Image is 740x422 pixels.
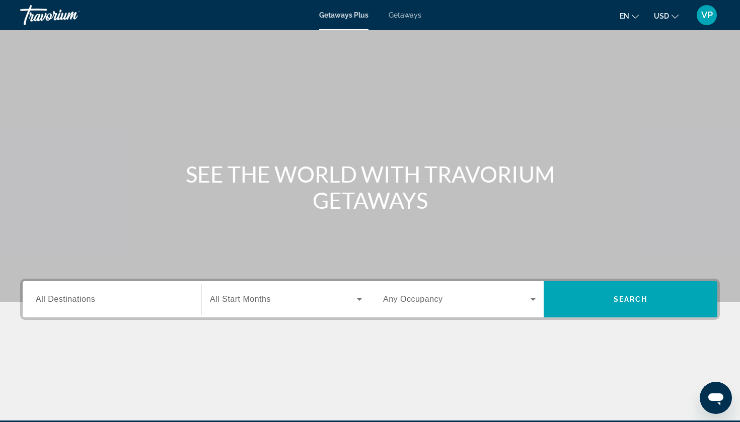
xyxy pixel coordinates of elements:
h1: SEE THE WORLD WITH TRAVORIUM GETAWAYS [181,161,559,213]
a: Getaways [389,11,421,19]
iframe: Кнопка для запуску вікна повідомлень [700,382,732,414]
a: Travorium [20,2,121,28]
span: en [620,12,629,20]
a: Getaways Plus [319,11,368,19]
button: Change currency [654,9,679,23]
button: Search [544,281,717,317]
span: Any Occupancy [383,295,443,303]
div: Search widget [23,281,717,317]
button: User Menu [694,5,720,26]
span: USD [654,12,669,20]
span: VP [701,10,713,20]
span: All Destinations [36,295,95,303]
span: All Start Months [210,295,271,303]
span: Search [614,295,648,303]
input: Select destination [36,294,188,306]
button: Change language [620,9,639,23]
